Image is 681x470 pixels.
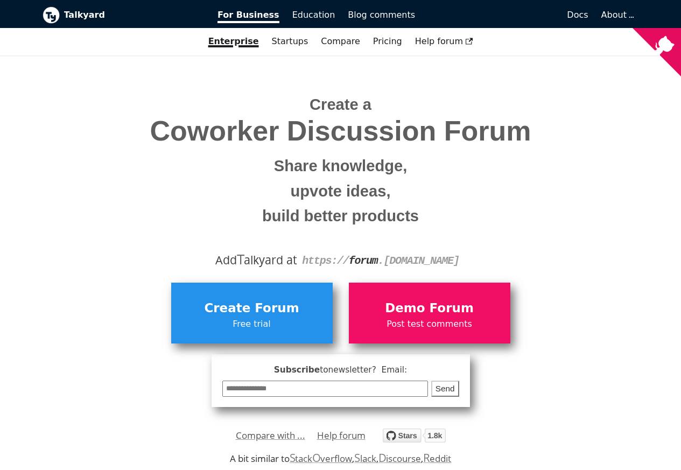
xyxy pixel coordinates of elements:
img: Talkyard logo [43,6,60,24]
code: https:// . [DOMAIN_NAME] [302,255,459,267]
a: Compare [321,36,360,46]
a: Create ForumFree trial [171,283,333,343]
small: Share knowledge, [51,153,631,179]
a: Enterprise [202,32,265,51]
a: Startups [265,32,315,51]
strong: forum [349,255,378,267]
span: Subscribe [222,363,459,377]
a: Help forum [409,32,480,51]
span: O [312,450,321,465]
span: Demo Forum [354,298,505,319]
a: Blog comments [341,6,422,24]
span: Post test comments [354,317,505,331]
img: talkyard.svg [383,429,446,443]
span: Help forum [415,36,473,46]
span: T [237,249,244,269]
a: Education [286,6,342,24]
a: Discourse [378,452,421,465]
span: Education [292,10,335,20]
span: R [423,450,430,465]
span: For Business [217,10,279,23]
span: Blog comments [348,10,415,20]
a: StackOverflow [290,452,353,465]
a: About [601,10,633,20]
button: Send [431,381,459,397]
a: Talkyard logoTalkyard [43,6,203,24]
span: D [378,450,387,465]
span: Docs [567,10,588,20]
a: Star debiki/talkyard on GitHub [383,430,446,446]
div: Add alkyard at [51,251,631,269]
a: Docs [422,6,595,24]
span: Create a [310,96,371,113]
span: to newsletter ? Email: [320,365,407,375]
span: Coworker Discussion Forum [51,116,631,146]
a: Pricing [367,32,409,51]
b: Talkyard [64,8,203,22]
span: S [354,450,360,465]
a: Help forum [317,427,366,444]
a: Slack [354,452,376,465]
a: For Business [211,6,286,24]
a: Demo ForumPost test comments [349,283,510,343]
small: build better products [51,204,631,229]
a: Reddit [423,452,451,465]
span: Create Forum [177,298,327,319]
a: Compare with ... [236,427,305,444]
span: Free trial [177,317,327,331]
small: upvote ideas, [51,179,631,204]
span: S [290,450,296,465]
